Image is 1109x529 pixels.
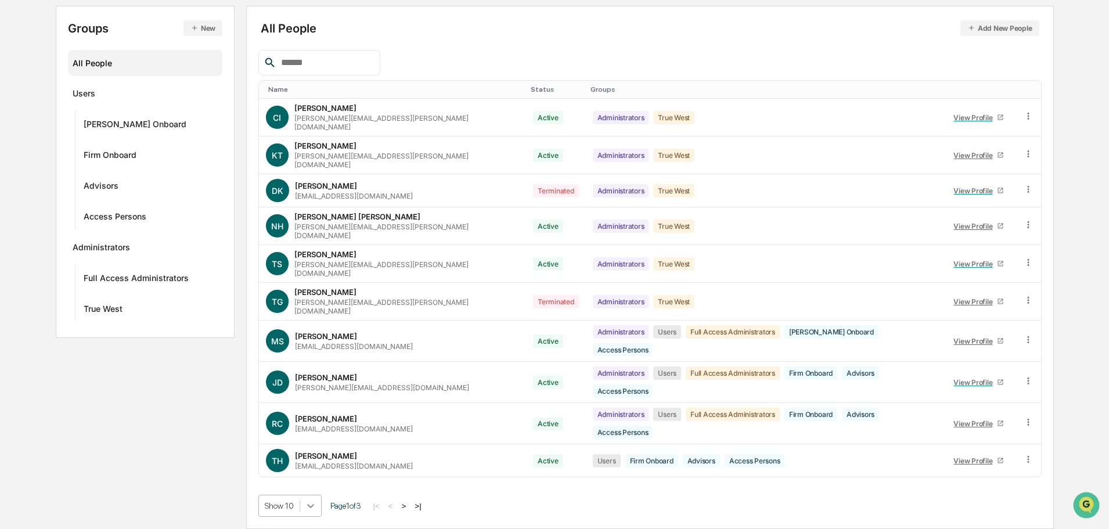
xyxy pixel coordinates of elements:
[531,85,581,93] div: Toggle SortBy
[593,366,649,380] div: Administrators
[84,239,93,248] div: 🗄️
[84,119,186,133] div: [PERSON_NAME] Onboard
[103,158,127,167] span: [DATE]
[84,304,123,318] div: True West
[7,255,78,276] a: 🔎Data Lookup
[294,212,420,221] div: [PERSON_NAME] [PERSON_NAME]
[533,219,563,233] div: Active
[784,366,837,380] div: Firm Onboard
[12,178,30,197] img: Tammy Steffen
[593,219,649,233] div: Administrators
[84,273,189,287] div: Full Access Administrators
[84,181,118,195] div: Advisors
[273,113,281,123] span: CI
[686,366,780,380] div: Full Access Administrators
[7,233,80,254] a: 🖐️Preclearance
[593,257,649,271] div: Administrators
[593,426,653,439] div: Access Persons
[295,192,413,200] div: [EMAIL_ADDRESS][DOMAIN_NAME]
[68,20,223,36] div: Groups
[949,109,1009,127] a: View Profile
[590,85,937,93] div: Toggle SortBy
[36,158,94,167] span: [PERSON_NAME]
[653,325,681,339] div: Users
[593,343,653,357] div: Access Persons
[953,260,997,268] div: View Profile
[294,260,520,278] div: [PERSON_NAME][EMAIL_ADDRESS][PERSON_NAME][DOMAIN_NAME]
[96,158,100,167] span: •
[533,257,563,271] div: Active
[533,111,563,124] div: Active
[295,373,357,382] div: [PERSON_NAME]
[725,454,785,467] div: Access Persons
[593,325,649,339] div: Administrators
[103,189,127,199] span: [DATE]
[953,456,997,465] div: View Profile
[12,89,33,110] img: 1746055101610-c473b297-6a78-478c-a979-82029cc54cd1
[385,501,397,511] button: <
[949,452,1009,470] a: View Profile
[12,24,211,43] p: How can we help?
[295,383,469,392] div: [PERSON_NAME][EMAIL_ADDRESS][DOMAIN_NAME]
[73,88,95,102] div: Users
[23,260,73,271] span: Data Lookup
[653,408,681,421] div: Users
[96,237,144,249] span: Attestations
[686,325,780,339] div: Full Access Administrators
[1072,491,1103,522] iframe: Open customer support
[295,342,413,351] div: [EMAIL_ADDRESS][DOMAIN_NAME]
[294,222,520,240] div: [PERSON_NAME][EMAIL_ADDRESS][PERSON_NAME][DOMAIN_NAME]
[953,113,997,122] div: View Profile
[96,189,100,199] span: •
[593,384,653,398] div: Access Persons
[272,259,282,269] span: TS
[261,20,1039,36] div: All People
[272,297,283,307] span: TG
[949,255,1009,273] a: View Profile
[593,111,649,124] div: Administrators
[946,85,1011,93] div: Toggle SortBy
[24,89,45,110] img: 8933085812038_c878075ebb4cc5468115_72.jpg
[272,419,283,429] span: RC
[294,103,357,113] div: [PERSON_NAME]
[197,92,211,106] button: Start new chat
[12,261,21,270] div: 🔎
[953,337,997,346] div: View Profile
[294,250,357,259] div: [PERSON_NAME]
[653,111,694,124] div: True West
[12,147,30,165] img: Tammy Steffen
[1025,85,1036,93] div: Toggle SortBy
[12,239,21,248] div: 🖐️
[116,288,141,297] span: Pylon
[683,454,720,467] div: Advisors
[272,377,283,387] span: JD
[593,408,649,421] div: Administrators
[953,378,997,387] div: View Profile
[949,182,1009,200] a: View Profile
[653,295,694,308] div: True West
[12,129,78,138] div: Past conversations
[23,237,75,249] span: Preclearance
[295,181,357,190] div: [PERSON_NAME]
[84,211,146,225] div: Access Persons
[295,451,357,460] div: [PERSON_NAME]
[953,222,997,231] div: View Profile
[653,149,694,162] div: True West
[953,297,997,306] div: View Profile
[294,152,520,169] div: [PERSON_NAME][EMAIL_ADDRESS][PERSON_NAME][DOMAIN_NAME]
[82,287,141,297] a: Powered byPylon
[36,189,94,199] span: [PERSON_NAME]
[370,501,383,511] button: |<
[271,336,284,346] span: MS
[686,408,780,421] div: Full Access Administrators
[533,417,563,430] div: Active
[272,150,283,160] span: KT
[533,149,563,162] div: Active
[842,366,879,380] div: Advisors
[294,114,520,131] div: [PERSON_NAME][EMAIL_ADDRESS][PERSON_NAME][DOMAIN_NAME]
[949,373,1009,391] a: View Profile
[268,85,522,93] div: Toggle SortBy
[593,454,621,467] div: Users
